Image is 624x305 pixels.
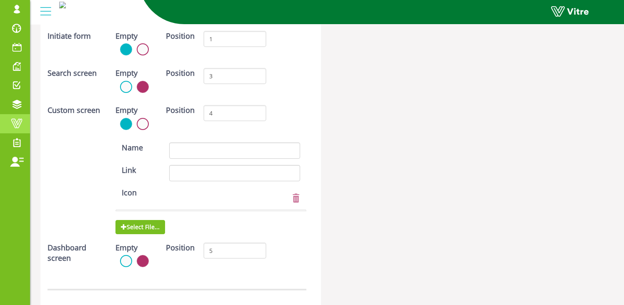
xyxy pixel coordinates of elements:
[122,165,136,176] label: Link
[48,242,103,264] label: Dashboard screen
[115,31,138,42] label: Empty
[115,105,138,116] label: Empty
[59,2,66,8] img: c0dca6a0-d8b6-4077-9502-601a54a2ea4a.jpg
[115,220,165,234] span: Select File...
[166,68,191,79] label: Position
[166,105,191,116] label: Position
[122,142,143,153] label: Name
[115,68,138,79] label: Empty
[115,242,138,253] label: Empty
[166,31,191,42] label: Position
[48,31,91,42] label: Initiate form
[48,105,100,116] label: Custom screen
[166,242,191,253] label: Position
[48,68,97,79] label: Search screen
[122,187,137,198] label: Icon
